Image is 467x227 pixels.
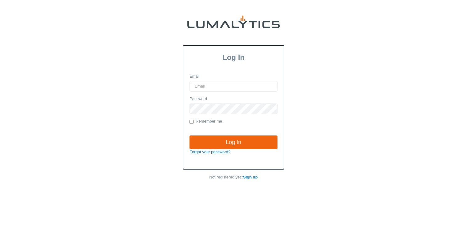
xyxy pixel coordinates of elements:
[190,120,194,124] input: Remember me
[190,150,230,154] a: Forgot your password?
[183,53,284,62] h3: Log In
[190,81,277,92] input: Email
[190,135,277,150] input: Log In
[190,119,222,125] label: Remember me
[243,175,258,179] a: Sign up
[190,74,200,80] label: Email
[183,174,284,180] p: Not registered yet?
[187,15,280,28] img: lumalytics-black-e9b537c871f77d9ce8d3a6940f85695cd68c596e3f819dc492052d1098752254.png
[190,96,207,102] label: Password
